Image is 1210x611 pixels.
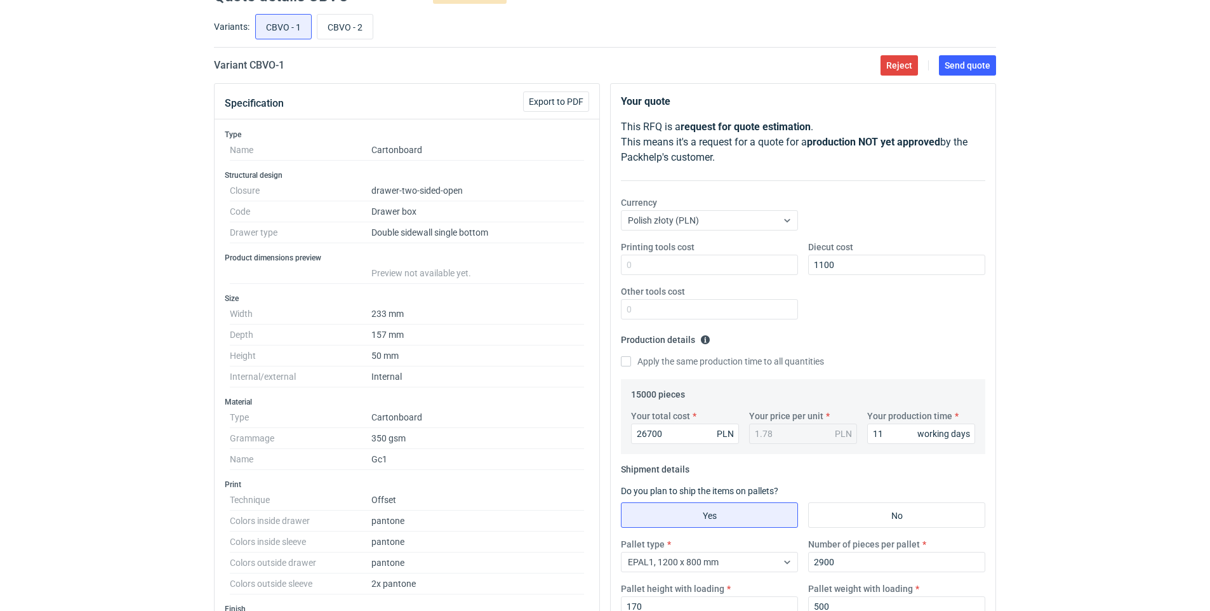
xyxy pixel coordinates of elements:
[230,304,371,325] dt: Width
[867,424,975,444] input: 0
[621,502,798,528] label: Yes
[371,553,584,574] dd: pantone
[371,407,584,428] dd: Cartonboard
[371,346,584,366] dd: 50 mm
[371,366,584,387] dd: Internal
[939,55,996,76] button: Send quote
[945,61,990,70] span: Send quote
[230,428,371,449] dt: Grammage
[835,427,852,440] div: PLN
[371,490,584,511] dd: Offset
[371,268,471,278] span: Preview not available yet.
[621,119,985,165] p: This RFQ is a . This means it's a request for a quote for a by the Packhelp's customer.
[230,325,371,346] dt: Depth
[230,532,371,553] dt: Colors inside sleeve
[681,121,811,133] strong: request for quote estimation
[808,241,853,253] label: Diecut cost
[225,293,589,304] h3: Size
[807,136,940,148] strong: production NOT yet approved
[317,14,373,39] label: CBVO - 2
[230,366,371,387] dt: Internal/external
[808,502,985,528] label: No
[886,61,912,70] span: Reject
[371,325,584,346] dd: 157 mm
[917,427,970,440] div: working days
[628,557,719,567] span: EPAL1, 1200 x 800 mm
[808,582,913,595] label: Pallet weight with loading
[881,55,918,76] button: Reject
[230,511,371,532] dt: Colors inside drawer
[371,532,584,553] dd: pantone
[371,180,584,201] dd: drawer-two-sided-open
[214,58,284,73] h2: Variant CBVO - 1
[214,20,249,33] label: Variants:
[230,574,371,594] dt: Colors outside sleeve
[621,355,824,368] label: Apply the same production time to all quantities
[225,397,589,407] h3: Material
[230,140,371,161] dt: Name
[529,97,583,106] span: Export to PDF
[808,552,985,572] input: 0
[371,222,584,243] dd: Double sidewall single bottom
[621,582,724,595] label: Pallet height with loading
[621,299,798,319] input: 0
[631,410,690,422] label: Your total cost
[225,170,589,180] h3: Structural design
[867,410,952,422] label: Your production time
[255,14,312,39] label: CBVO - 1
[749,410,823,422] label: Your price per unit
[631,424,739,444] input: 0
[230,449,371,470] dt: Name
[371,511,584,532] dd: pantone
[225,480,589,490] h3: Print
[371,304,584,325] dd: 233 mm
[230,180,371,201] dt: Closure
[621,285,685,298] label: Other tools cost
[621,255,798,275] input: 0
[225,130,589,140] h3: Type
[621,538,665,551] label: Pallet type
[371,449,584,470] dd: Gc1
[717,427,734,440] div: PLN
[371,428,584,449] dd: 350 gsm
[621,241,695,253] label: Printing tools cost
[371,140,584,161] dd: Cartonboard
[230,346,371,366] dt: Height
[230,222,371,243] dt: Drawer type
[225,88,284,119] button: Specification
[225,253,589,263] h3: Product dimensions preview
[621,486,778,496] label: Do you plan to ship the items on pallets?
[230,553,371,574] dt: Colors outside drawer
[230,490,371,511] dt: Technique
[808,538,920,551] label: Number of pieces per pallet
[621,95,670,107] strong: Your quote
[371,574,584,594] dd: 2x pantone
[621,330,710,345] legend: Production details
[230,407,371,428] dt: Type
[621,196,657,209] label: Currency
[523,91,589,112] button: Export to PDF
[808,255,985,275] input: 0
[631,384,685,399] legend: 15000 pieces
[371,201,584,222] dd: Drawer box
[230,201,371,222] dt: Code
[628,215,699,225] span: Polish złoty (PLN)
[621,459,689,474] legend: Shipment details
